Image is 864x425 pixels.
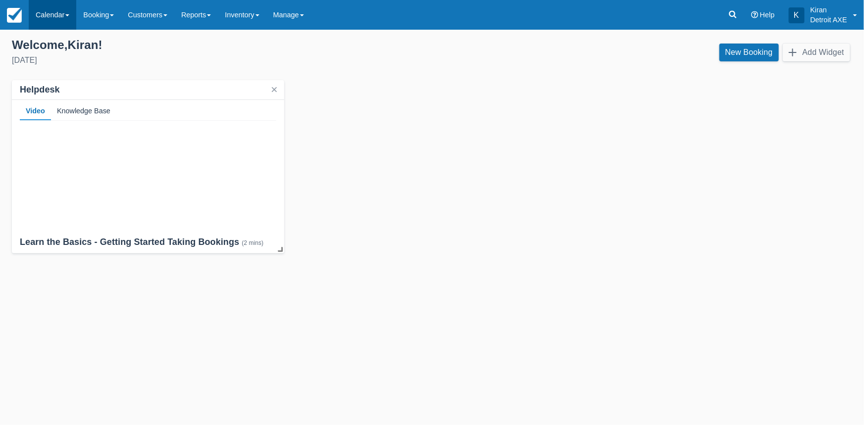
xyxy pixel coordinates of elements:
[811,15,847,25] p: Detroit AXE
[783,44,850,61] button: Add Widget
[760,11,775,19] span: Help
[751,11,758,18] i: Help
[811,5,847,15] p: Kiran
[20,84,60,95] div: Helpdesk
[12,54,424,66] div: [DATE]
[719,44,779,61] a: New Booking
[20,100,51,121] div: Video
[7,8,22,23] img: checkfront-main-nav-mini-logo.png
[20,236,276,249] div: Learn the Basics - Getting Started Taking Bookings
[789,7,805,23] div: K
[12,38,424,52] div: Welcome , Kiran !
[51,100,116,121] div: Knowledge Base
[242,239,263,246] div: (2 mins)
